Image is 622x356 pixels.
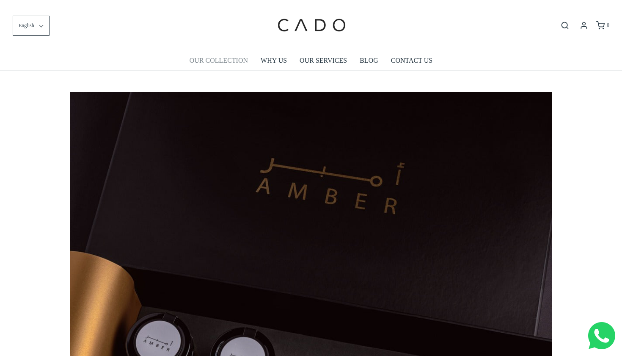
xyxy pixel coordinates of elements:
[595,21,609,30] a: 0
[19,22,34,30] span: English
[241,36,283,42] span: Company name
[190,51,248,70] a: OUR COLLECTION
[588,322,615,349] img: Whatsapp
[261,51,287,70] a: WHY US
[607,22,609,28] span: 0
[241,70,281,77] span: Number of gifts
[360,51,378,70] a: BLOG
[300,51,347,70] a: OUR SERVICES
[275,6,347,44] img: cadogifting
[13,16,50,36] button: English
[241,1,269,8] span: Last name
[557,21,572,30] button: Open search bar
[391,51,432,70] a: CONTACT US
